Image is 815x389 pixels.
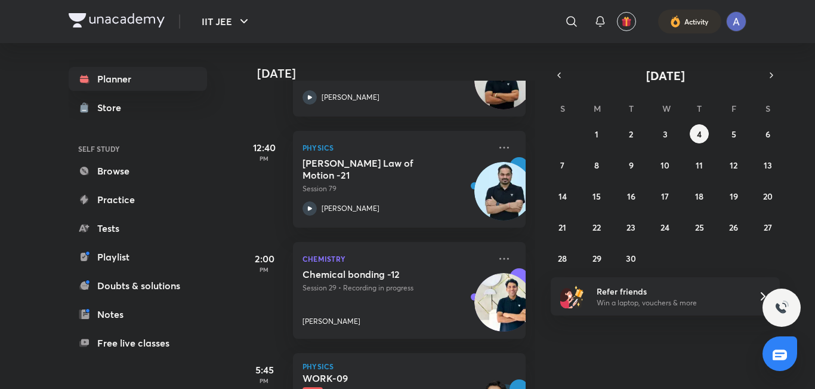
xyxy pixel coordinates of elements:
abbr: September 3, 2025 [663,128,668,140]
abbr: Wednesday [662,103,671,114]
abbr: September 29, 2025 [592,253,601,264]
button: September 11, 2025 [690,155,709,174]
abbr: September 26, 2025 [729,222,738,233]
abbr: September 18, 2025 [695,191,703,202]
button: September 16, 2025 [622,186,641,206]
button: September 6, 2025 [758,124,777,143]
abbr: Tuesday [629,103,634,114]
img: activity [670,14,681,29]
abbr: September 24, 2025 [660,222,669,233]
img: Company Logo [69,13,165,27]
abbr: Thursday [697,103,702,114]
abbr: September 17, 2025 [661,191,669,202]
abbr: Monday [594,103,601,114]
button: September 20, 2025 [758,186,777,206]
h5: Newton's Law of Motion -21 [302,157,451,181]
p: Win a laptop, vouchers & more [597,298,743,308]
button: September 1, 2025 [587,124,606,143]
button: September 10, 2025 [656,155,675,174]
p: [PERSON_NAME] [322,92,379,103]
abbr: September 9, 2025 [629,160,634,171]
a: Doubts & solutions [69,274,207,298]
a: Practice [69,188,207,212]
button: September 25, 2025 [690,218,709,237]
abbr: Friday [731,103,736,114]
button: September 23, 2025 [622,218,641,237]
button: September 19, 2025 [724,186,743,206]
button: September 17, 2025 [656,186,675,206]
button: September 8, 2025 [587,155,606,174]
abbr: September 22, 2025 [592,222,601,233]
p: Chemistry [302,252,490,266]
p: PM [240,377,288,384]
a: Free live classes [69,331,207,355]
p: Session 29 • Recording in progress [302,283,490,293]
p: Physics [302,363,516,370]
button: September 18, 2025 [690,186,709,206]
a: Store [69,96,207,120]
p: Session 79 [302,183,490,194]
abbr: September 30, 2025 [626,253,636,264]
h5: 2:00 [240,252,288,266]
abbr: September 27, 2025 [764,222,772,233]
button: September 24, 2025 [656,218,675,237]
abbr: September 23, 2025 [626,222,635,233]
button: September 15, 2025 [587,186,606,206]
abbr: September 5, 2025 [731,128,736,140]
abbr: September 20, 2025 [763,191,773,202]
p: [PERSON_NAME] [302,316,360,327]
abbr: September 16, 2025 [627,191,635,202]
abbr: September 12, 2025 [730,160,737,171]
abbr: September 8, 2025 [594,160,599,171]
span: [DATE] [646,68,685,84]
div: Store [97,100,128,115]
button: [DATE] [567,67,763,84]
abbr: September 4, 2025 [697,128,702,140]
button: September 30, 2025 [622,249,641,268]
button: September 2, 2025 [622,124,641,143]
abbr: Saturday [765,103,770,114]
a: Playlist [69,245,207,269]
img: ttu [774,301,789,315]
img: ADITYA SINHA S [726,11,746,32]
abbr: September 14, 2025 [558,191,567,202]
button: September 28, 2025 [553,249,572,268]
abbr: September 10, 2025 [660,160,669,171]
button: September 7, 2025 [553,155,572,174]
p: Physics [302,140,490,155]
button: September 4, 2025 [690,124,709,143]
a: Company Logo [69,13,165,30]
button: September 26, 2025 [724,218,743,237]
button: September 9, 2025 [622,155,641,174]
img: referral [560,284,584,308]
p: [PERSON_NAME] [322,203,379,214]
h4: [DATE] [257,66,538,81]
button: September 14, 2025 [553,186,572,206]
a: Tests [69,216,207,240]
button: IIT JEE [195,10,258,33]
button: September 29, 2025 [587,249,606,268]
abbr: September 13, 2025 [764,160,772,171]
abbr: September 15, 2025 [592,191,601,202]
button: September 3, 2025 [656,124,675,143]
abbr: Sunday [560,103,565,114]
abbr: September 2, 2025 [629,128,633,140]
h6: SELF STUDY [69,139,207,159]
h5: WORK-09 [302,372,451,384]
button: September 5, 2025 [724,124,743,143]
button: September 22, 2025 [587,218,606,237]
button: September 21, 2025 [553,218,572,237]
abbr: September 19, 2025 [730,191,738,202]
h5: 12:40 [240,140,288,155]
button: avatar [617,12,636,31]
p: PM [240,155,288,162]
h5: Chemical bonding -12 [302,268,451,280]
abbr: September 25, 2025 [695,222,704,233]
abbr: September 11, 2025 [696,160,703,171]
h6: Refer friends [597,285,743,298]
a: Browse [69,159,207,183]
abbr: September 21, 2025 [558,222,566,233]
a: Planner [69,67,207,91]
abbr: September 1, 2025 [595,128,598,140]
button: September 27, 2025 [758,218,777,237]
